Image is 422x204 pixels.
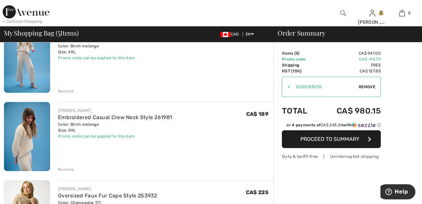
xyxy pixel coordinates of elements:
img: Embroidered Casual Crew Neck Style 261981 [4,102,50,171]
div: Promo code can be applied to this item [58,133,172,139]
td: Promo code [282,56,318,62]
a: Oversized Faux Fur Cape Style 253932 [58,192,157,199]
td: Items ( ) [282,50,318,56]
td: Shipping [282,62,318,68]
td: CA$ -94.70 [318,56,381,62]
img: My Info [370,9,375,17]
td: Free [318,62,381,68]
div: Remove [58,88,74,94]
div: Order Summary [270,30,418,36]
img: Canadian Dollar [220,32,231,37]
a: Sign In [370,10,375,16]
button: Proceed to Summary [282,130,381,148]
div: [PERSON_NAME] [58,186,157,192]
td: HST (15%) [282,68,318,74]
div: Duty & tariff-free | Uninterrupted shipping [282,153,381,160]
div: or 4 payments ofCA$ 245.04withSezzle Click to learn more about Sezzle [282,122,381,130]
div: [PERSON_NAME] [58,108,172,114]
td: CA$ 980.15 [318,100,381,122]
span: 5 [58,28,60,37]
div: < Continue Shopping [3,18,43,24]
div: or 4 payments of with [286,122,381,128]
div: Promo code can be applied to this item [58,55,168,61]
span: CAD [220,32,242,37]
span: CA$ 245.04 [320,123,343,127]
div: Remove [58,166,74,172]
div: ✔ [282,84,291,90]
div: [PERSON_NAME] [358,19,387,26]
td: CA$ 127.85 [318,68,381,74]
img: Sezzle [352,122,376,128]
img: 1ère Avenue [3,5,49,18]
td: CA$ 947.00 [318,50,381,56]
img: High-Waisted Belted Trousers Style 261982 [4,24,50,93]
span: My Shopping Bag ( Items) [4,30,79,36]
a: Embroidered Casual Crew Neck Style 261981 [58,114,172,120]
span: CA$ 225 [246,189,268,195]
span: Proceed to Summary [300,136,359,142]
span: EN [246,32,254,37]
iframe: Opens a widget where you can find more information [380,184,415,201]
span: CA$ 189 [246,111,268,117]
span: Remove [359,84,375,90]
a: 5 [387,9,416,17]
span: 5 [408,10,410,16]
div: Color: Birch melange Size: XXL [58,43,168,55]
span: 5 [296,51,298,56]
td: Total [282,100,318,122]
input: Promo code [291,77,359,97]
img: search the website [340,9,346,17]
div: Color: Birch melange Size: XXL [58,121,172,133]
img: My Bag [399,9,405,17]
